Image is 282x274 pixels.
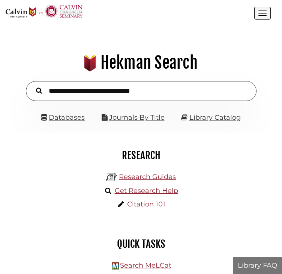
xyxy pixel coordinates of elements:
[115,187,178,195] a: Get Research Help
[10,53,272,73] h1: Hekman Search
[45,5,82,18] img: Calvin Theological Seminary
[109,113,165,122] a: Journals By Title
[120,261,171,269] a: Search MeLCat
[41,113,85,122] a: Databases
[11,238,271,250] h2: Quick Tasks
[189,113,241,122] a: Library Catalog
[119,173,176,181] a: Research Guides
[254,7,271,20] button: Open the menu
[32,86,46,95] button: Search
[112,262,119,269] img: Hekman Library Logo
[11,149,271,162] h2: Research
[36,87,42,94] i: Search
[127,200,165,208] a: Citation 101
[106,172,117,183] img: Hekman Library Logo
